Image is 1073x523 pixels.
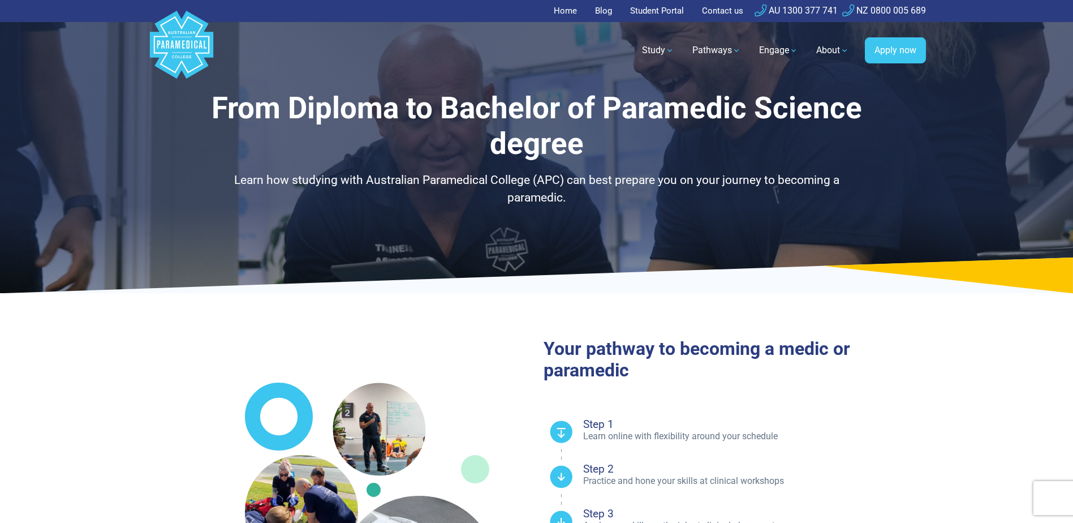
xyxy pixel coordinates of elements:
[206,172,868,207] p: Learn how studying with Australian Paramedical College (APC) can best prepare you on your journey...
[544,338,926,381] h2: Your pathway to becoming a medic or paramedic
[583,430,926,443] p: Learn online with flexibility around your schedule
[635,35,681,66] a: Study
[752,35,805,66] a: Engage
[865,37,926,63] a: Apply now
[842,5,926,16] a: NZ 0800 005 689
[686,35,748,66] a: Pathways
[148,22,216,79] a: Australian Paramedical College
[583,475,926,487] p: Practice and hone your skills at clinical workshops
[583,419,926,430] h4: Step 1
[583,464,926,474] h4: Step 2
[755,5,838,16] a: AU 1300 377 741
[809,35,856,66] a: About
[583,508,926,519] h4: Step 3
[206,91,868,162] h1: From Diploma to Bachelor of Paramedic Science degree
